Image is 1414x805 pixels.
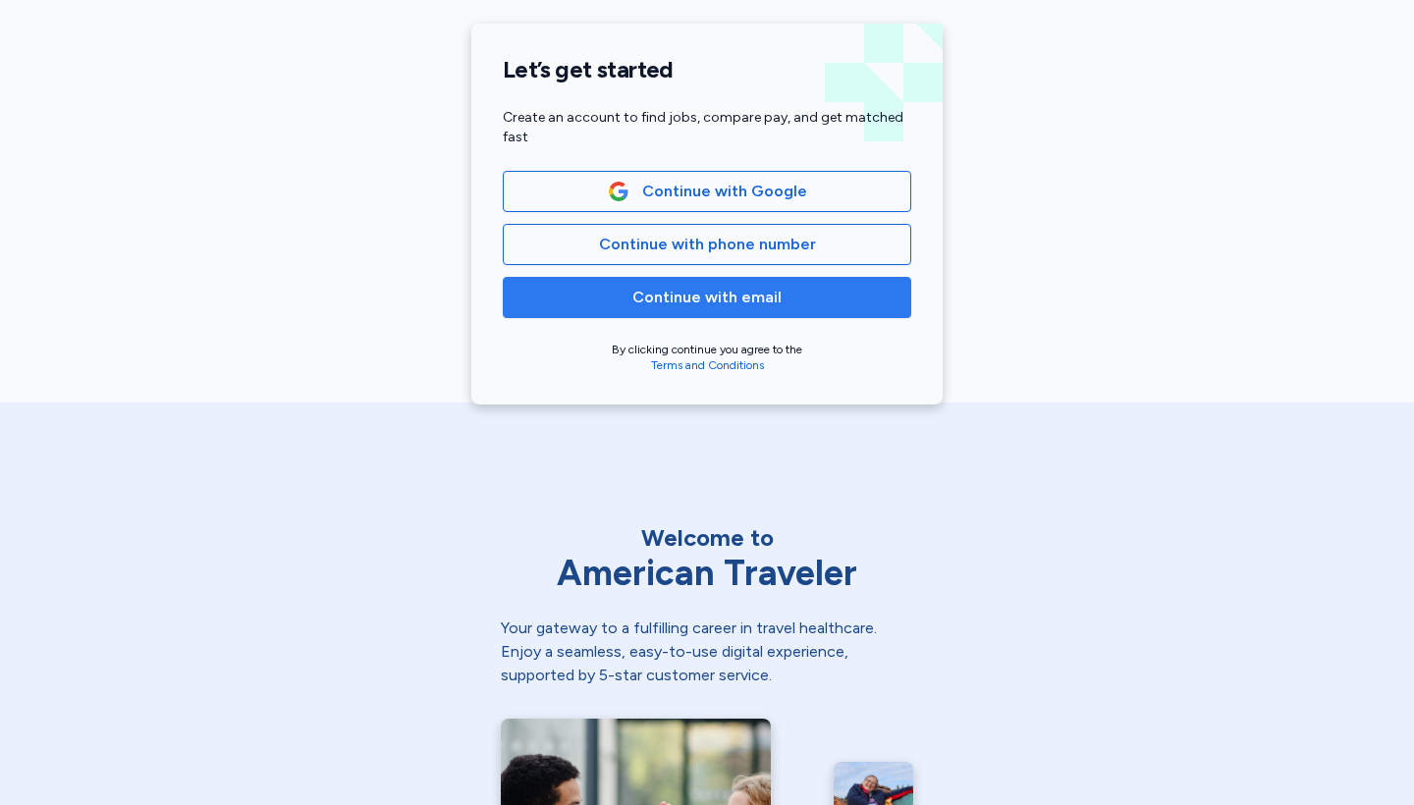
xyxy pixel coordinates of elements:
div: American Traveler [501,554,913,593]
div: By clicking continue you agree to the [503,342,911,373]
button: Continue with email [503,277,911,318]
h1: Let’s get started [503,55,911,84]
div: Your gateway to a fulfilling career in travel healthcare. Enjoy a seamless, easy-to-use digital e... [501,617,913,687]
a: Terms and Conditions [651,358,764,372]
img: Google Logo [608,181,629,202]
div: Create an account to find jobs, compare pay, and get matched fast [503,108,911,147]
span: Continue with email [632,286,782,309]
button: Continue with phone number [503,224,911,265]
span: Continue with Google [642,180,807,203]
button: Google LogoContinue with Google [503,171,911,212]
span: Continue with phone number [599,233,816,256]
div: Welcome to [501,522,913,554]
